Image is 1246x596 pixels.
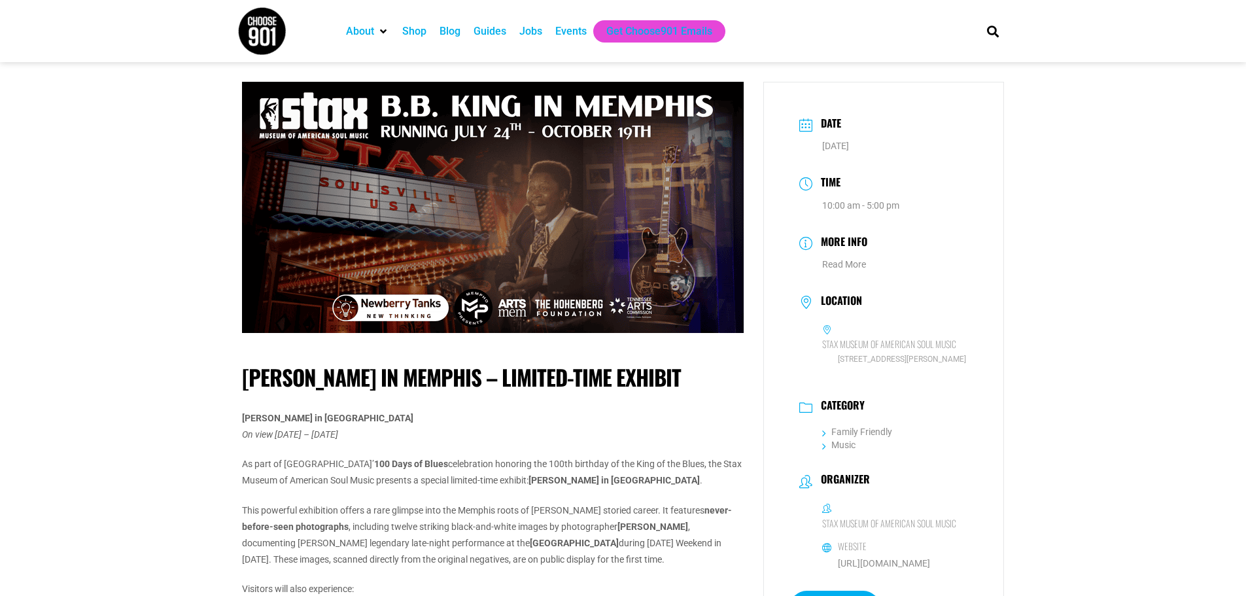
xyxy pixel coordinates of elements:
[242,502,744,569] p: This powerful exhibition offers a rare glimpse into the Memphis roots of [PERSON_NAME] storied ca...
[339,20,396,43] div: About
[617,521,688,532] b: [PERSON_NAME]
[530,538,619,548] b: [GEOGRAPHIC_DATA]
[346,24,374,39] a: About
[822,141,849,151] span: [DATE]
[555,24,587,39] a: Events
[402,24,426,39] a: Shop
[814,399,865,415] h3: Category
[822,517,956,529] h6: Stax Museum of American Soul Music
[814,174,840,193] h3: Time
[838,540,867,552] h6: Website
[982,20,1003,42] div: Search
[242,505,732,532] b: never-before-seen photographs
[822,200,899,211] abbr: 10:00 am - 5:00 pm
[474,24,506,39] a: Guides
[339,20,965,43] nav: Main nav
[519,24,542,39] a: Jobs
[822,440,856,450] a: Music
[814,234,867,253] h3: More Info
[242,429,338,440] i: On view [DATE] – [DATE]
[838,558,930,569] a: [URL][DOMAIN_NAME]
[374,459,448,469] b: 100 Days of Blues
[814,473,870,489] h3: Organizer
[814,294,862,310] h3: Location
[242,413,413,423] b: [PERSON_NAME] in [GEOGRAPHIC_DATA]
[528,475,700,485] b: [PERSON_NAME] in [GEOGRAPHIC_DATA]
[814,115,841,134] h3: Date
[822,353,969,366] span: [STREET_ADDRESS][PERSON_NAME]
[822,338,956,350] h6: Stax Museum of American Soul Music
[440,24,460,39] a: Blog
[822,427,892,437] a: Family Friendly
[242,82,744,333] img: Promotional poster for "B.B. King in Memphis" Exhibit at the Stax Museum, July 24 to October 19, ...
[822,259,866,270] a: Read More
[242,456,744,489] p: As part of [GEOGRAPHIC_DATA]’ celebration honoring the 100th birthday of the King of the Blues, t...
[606,24,712,39] a: Get Choose901 Emails
[242,364,744,391] h1: [PERSON_NAME] in Memphis – Limited-Time Exhibit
